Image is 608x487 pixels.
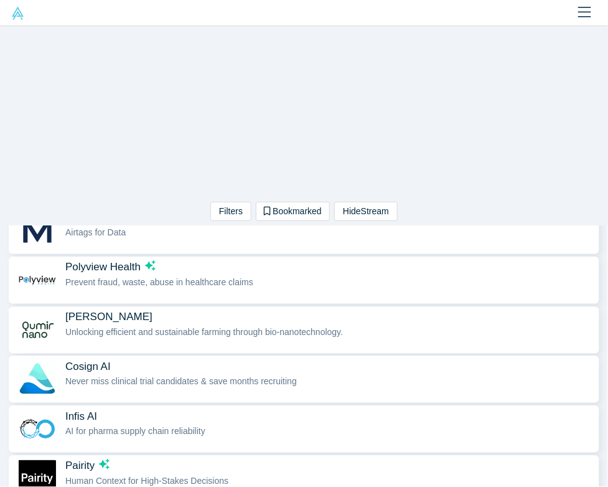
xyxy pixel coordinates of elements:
[11,7,24,20] img: Alchemist Vault Logo
[65,327,343,337] span: Unlocking efficient and sustainable farming through bio-nanotechnology.
[334,202,397,221] button: HideStream
[210,202,251,221] button: Filters
[9,207,599,253] button: MELURNAdsa ai sparklesAirtags for Data
[65,310,152,323] span: [PERSON_NAME]
[65,476,228,486] span: Human Context for High-Stakes Decisions
[65,410,97,423] span: Infis AI
[152,26,456,197] iframe: Alchemist Class XL Demo Day: Vault
[145,260,156,271] svg: dsa ai sparkles
[17,361,57,398] img: Cosign AI's Logo
[17,262,57,299] img: Polyview Health's Logo
[65,277,253,287] span: Prevent fraud, waste, abuse in healthcare claims
[99,459,110,470] svg: dsa ai sparkles
[65,376,297,386] span: Never miss clinical trial candidates & save months recruiting
[9,307,599,353] button: [PERSON_NAME]Unlocking efficient and sustainable farming through bio-nanotechnology.
[65,260,141,273] span: Polyview Health
[65,426,205,436] span: AI for pharma supply chain reliability
[9,257,599,303] button: Polyview Healthdsa ai sparklesPrevent fraud, waste, abuse in healthcare claims
[65,227,126,237] span: Airtags for Data
[65,360,111,373] span: Cosign AI
[65,459,95,472] span: Pairity
[17,311,57,349] img: Qumir Nano's Logo
[256,202,330,221] button: Bookmarked
[9,356,599,402] button: Cosign AINever miss clinical trial candidates & save months recruiting
[17,410,57,448] img: Infis AI's Logo
[9,406,599,452] button: Infis AIAI for pharma supply chain reliability
[17,212,57,249] img: MELURNA's Logo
